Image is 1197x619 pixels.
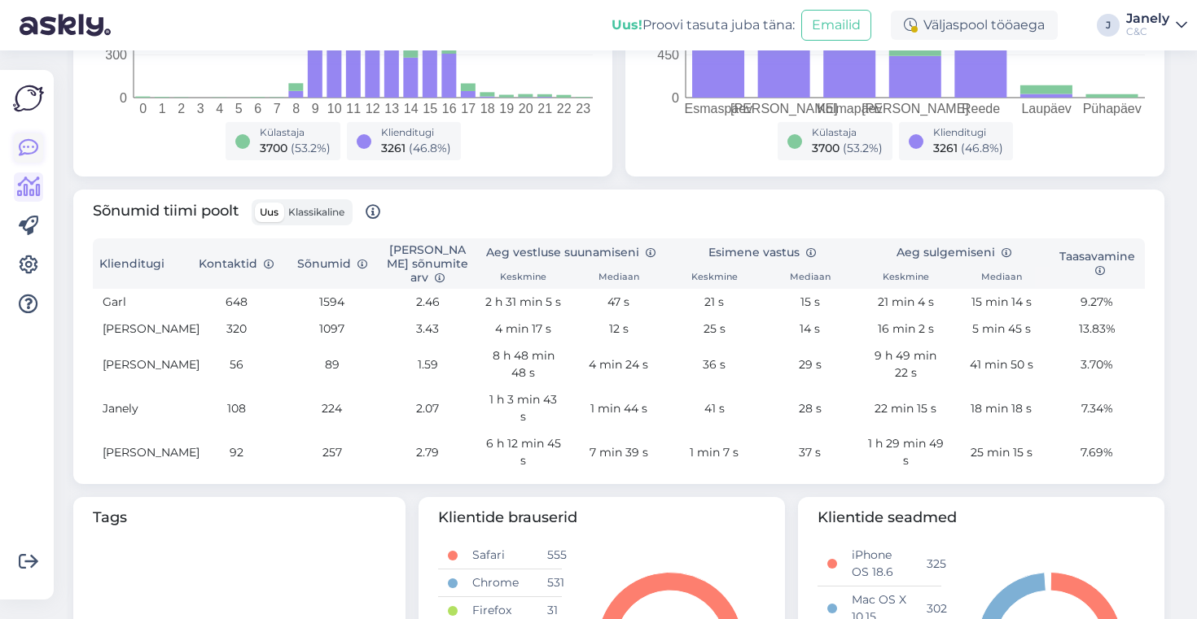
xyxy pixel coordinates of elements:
tspan: 11 [346,102,361,116]
tspan: 8 [292,102,300,116]
th: Sõnumid [284,238,379,289]
span: 3700 [260,141,287,155]
th: Mediaan [571,267,666,290]
div: Proovi tasuta juba täna: [612,15,795,35]
div: Janely [1126,12,1169,25]
tspan: 0 [139,102,147,116]
td: 4 min 24 s [571,342,666,386]
th: Mediaan [954,267,1049,290]
span: Uus [260,206,278,218]
td: 9.27% [1050,289,1145,316]
td: 1.59 [379,342,475,386]
td: 47 s [571,289,666,316]
td: 3.70% [1050,342,1145,386]
div: J [1097,14,1120,37]
td: 2 h 31 min 5 s [476,289,571,316]
td: 1 h 3 min 43 s [476,386,571,430]
div: Klienditugi [933,125,1003,140]
div: Klienditugi [381,125,451,140]
td: 320 [188,316,283,342]
td: 15 s [762,289,857,316]
th: Aeg vestluse suunamiseni [476,238,667,267]
td: 2.46 [379,289,475,316]
td: 1097 [284,316,379,342]
td: 12 s [571,316,666,342]
tspan: Kolmapäev [817,102,882,116]
span: 3261 [381,141,406,155]
tspan: 19 [499,102,514,116]
td: Chrome [463,569,537,597]
th: Mediaan [762,267,857,290]
tspan: [PERSON_NAME] [730,102,838,116]
td: [PERSON_NAME] [93,430,188,474]
th: Klienditugi [93,238,188,289]
tspan: [PERSON_NAME] [862,102,969,116]
th: [PERSON_NAME] sõnumite arv [379,238,475,289]
tspan: 20 [519,102,533,116]
th: Keskmine [667,267,762,290]
tspan: 17 [461,102,476,116]
td: Safari [463,542,537,569]
th: Keskmine [476,267,571,290]
td: 25 s [667,316,762,342]
tspan: 10 [327,102,342,116]
td: 56 [188,342,283,386]
span: ( 53.2 %) [843,141,883,155]
img: Askly Logo [13,83,44,114]
td: iPhone OS 18.6 [842,542,916,586]
td: 5 min 45 s [954,316,1049,342]
tspan: 3 [197,102,204,116]
tspan: 450 [657,48,679,62]
span: 3261 [933,141,958,155]
tspan: 6 [254,102,261,116]
td: 8 h 48 min 48 s [476,342,571,386]
td: 18 min 18 s [954,386,1049,430]
div: Väljaspool tööaega [891,11,1058,40]
tspan: 13 [384,102,399,116]
span: Tags [93,507,386,529]
tspan: 2 [178,102,185,116]
tspan: Pühapäev [1083,102,1142,116]
tspan: 0 [120,91,127,105]
td: 41 min 50 s [954,342,1049,386]
div: Külastaja [260,125,331,140]
th: Taasavamine [1050,238,1145,289]
td: 7.34% [1050,386,1145,430]
th: Aeg sulgemiseni [858,238,1050,267]
tspan: 21 [537,102,552,116]
td: 37 s [762,430,857,474]
tspan: 14 [404,102,419,116]
span: Klientide seadmed [818,507,1145,529]
td: 108 [188,386,283,430]
th: Esimene vastus [667,238,858,267]
td: 325 [917,542,941,586]
td: 36 s [667,342,762,386]
td: 555 [537,542,562,569]
td: 3.43 [379,316,475,342]
td: 1 h 29 min 49 s [858,430,954,474]
td: 1 min 7 s [667,430,762,474]
td: [PERSON_NAME] [93,342,188,386]
td: 13.83% [1050,316,1145,342]
div: C&C [1126,25,1169,38]
tspan: 300 [105,48,127,62]
tspan: 0 [672,91,679,105]
td: 14 s [762,316,857,342]
tspan: Laupäev [1021,102,1071,116]
td: 4 min 17 s [476,316,571,342]
button: Emailid [801,10,871,41]
tspan: 16 [442,102,457,116]
tspan: 22 [557,102,572,116]
td: 89 [284,342,379,386]
td: 21 min 4 s [858,289,954,316]
td: Garl [93,289,188,316]
td: 1 min 44 s [571,386,666,430]
td: 92 [188,430,283,474]
th: Kontaktid [188,238,283,289]
td: 21 s [667,289,762,316]
td: 28 s [762,386,857,430]
td: 15 min 14 s [954,289,1049,316]
td: 16 min 2 s [858,316,954,342]
th: Keskmine [858,267,954,290]
a: JanelyC&C [1126,12,1187,38]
